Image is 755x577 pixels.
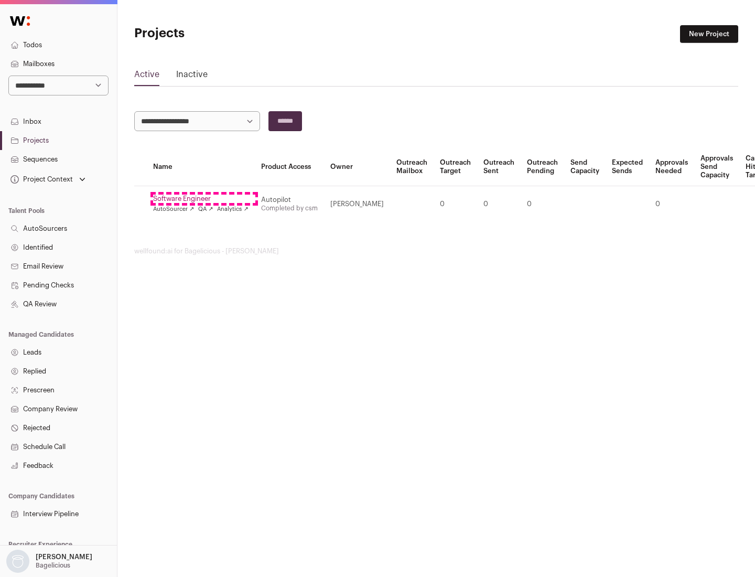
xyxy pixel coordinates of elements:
[134,247,738,255] footer: wellfound:ai for Bagelicious - [PERSON_NAME]
[217,205,248,213] a: Analytics ↗
[434,148,477,186] th: Outreach Target
[8,172,88,187] button: Open dropdown
[477,186,521,222] td: 0
[564,148,606,186] th: Send Capacity
[36,561,70,570] p: Bagelicious
[4,10,36,31] img: Wellfound
[147,148,255,186] th: Name
[4,550,94,573] button: Open dropdown
[390,148,434,186] th: Outreach Mailbox
[134,68,159,85] a: Active
[255,148,324,186] th: Product Access
[649,186,694,222] td: 0
[153,205,194,213] a: AutoSourcer ↗
[261,196,318,204] div: Autopilot
[680,25,738,43] a: New Project
[324,148,390,186] th: Owner
[153,195,249,203] a: Software Engineer
[521,186,564,222] td: 0
[649,148,694,186] th: Approvals Needed
[521,148,564,186] th: Outreach Pending
[36,553,92,561] p: [PERSON_NAME]
[694,148,739,186] th: Approvals Send Capacity
[176,68,208,85] a: Inactive
[324,186,390,222] td: [PERSON_NAME]
[434,186,477,222] td: 0
[134,25,336,42] h1: Projects
[606,148,649,186] th: Expected Sends
[8,175,73,184] div: Project Context
[6,550,29,573] img: nopic.png
[198,205,213,213] a: QA ↗
[261,205,318,211] a: Completed by csm
[477,148,521,186] th: Outreach Sent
